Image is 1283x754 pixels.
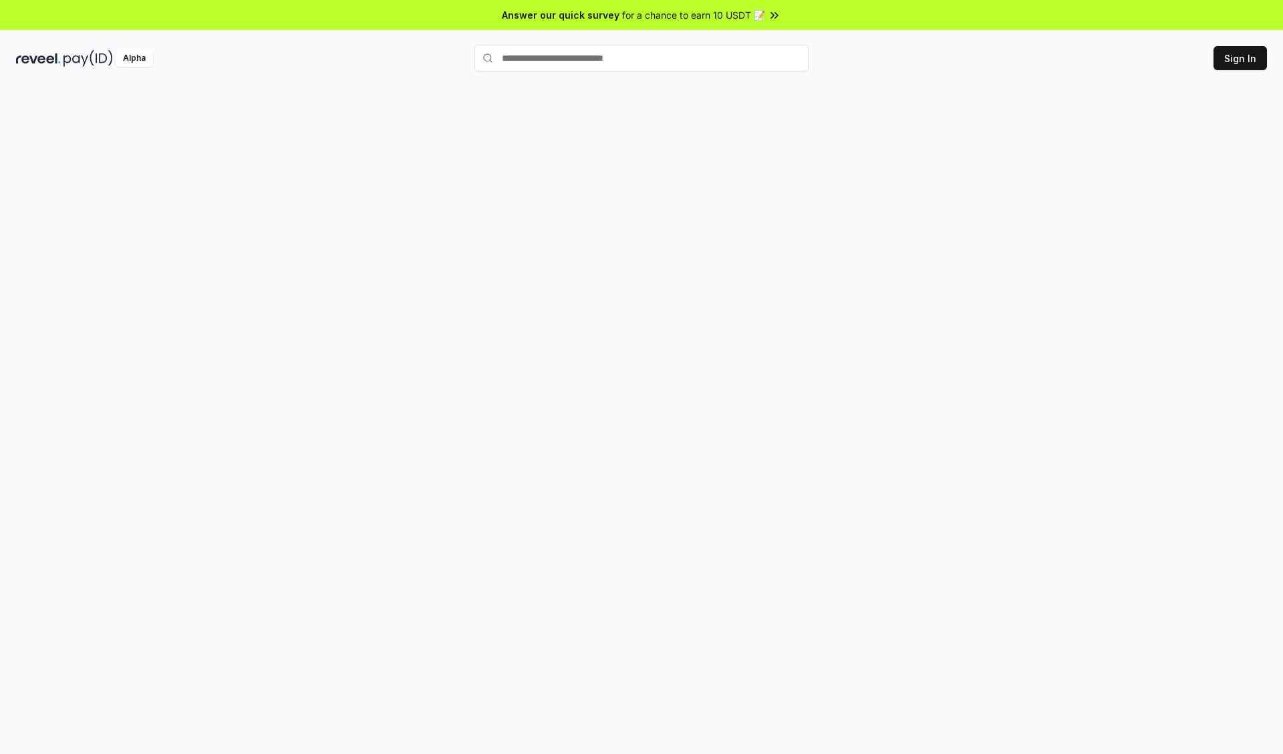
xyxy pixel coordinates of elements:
img: reveel_dark [16,50,61,67]
span: Answer our quick survey [502,8,619,22]
div: Alpha [116,50,153,67]
span: for a chance to earn 10 USDT 📝 [622,8,765,22]
img: pay_id [63,50,113,67]
button: Sign In [1214,46,1267,70]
